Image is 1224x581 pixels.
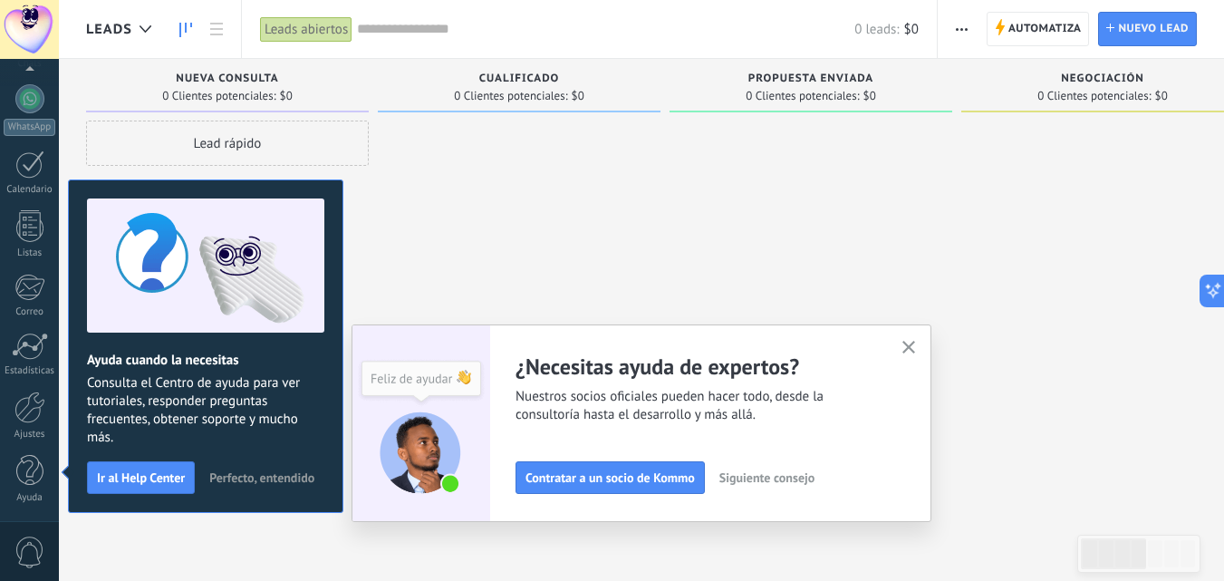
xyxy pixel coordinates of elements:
[987,12,1090,46] a: Automatiza
[87,374,324,447] span: Consulta el Centro de ayuda para ver tutoriales, responder preguntas frecuentes, obtener soporte ...
[4,184,56,196] div: Calendario
[209,471,314,484] span: Perfecto, entendido
[516,353,880,381] h2: ¿Necesitas ayuda de expertos?
[719,471,814,484] span: Siguiente consejo
[4,429,56,441] div: Ajustes
[4,306,56,318] div: Correo
[746,91,859,102] span: 0 Clientes potenciales:
[863,91,876,102] span: $0
[679,73,943,88] div: Propuesta enviada
[95,73,360,88] div: Nueva consulta
[748,73,874,85] span: Propuesta enviada
[1008,13,1082,45] span: Automatiza
[1098,12,1197,46] a: Nuevo lead
[516,388,880,424] span: Nuestros socios oficiales pueden hacer todo, desde la consultoría hasta el desarrollo y más allá.
[525,471,695,484] span: Contratar a un socio de Kommo
[87,352,324,369] h2: Ayuda cuando la necesitas
[176,73,278,85] span: Nueva consulta
[904,21,919,38] span: $0
[1061,73,1144,85] span: Negociación
[1155,91,1168,102] span: $0
[260,16,352,43] div: Leads abiertos
[854,21,899,38] span: 0 leads:
[454,91,567,102] span: 0 Clientes potenciales:
[162,91,275,102] span: 0 Clientes potenciales:
[170,12,201,47] a: Leads
[4,119,55,136] div: WhatsApp
[4,247,56,259] div: Listas
[201,464,323,491] button: Perfecto, entendido
[280,91,293,102] span: $0
[949,12,975,46] button: Más
[4,365,56,377] div: Estadísticas
[4,492,56,504] div: Ayuda
[1118,13,1189,45] span: Nuevo lead
[86,21,132,38] span: Leads
[201,12,232,47] a: Lista
[479,73,560,85] span: Cualificado
[97,471,185,484] span: Ir al Help Center
[86,121,369,166] div: Lead rápido
[711,464,823,491] button: Siguiente consejo
[572,91,584,102] span: $0
[87,461,195,494] button: Ir al Help Center
[1037,91,1151,102] span: 0 Clientes potenciales:
[387,73,651,88] div: Cualificado
[516,461,705,494] button: Contratar a un socio de Kommo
